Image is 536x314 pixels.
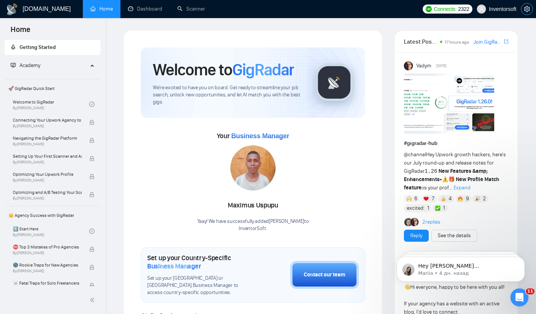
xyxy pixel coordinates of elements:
[11,44,16,50] span: rocket
[147,262,201,270] span: Business Manager
[153,59,294,80] h1: Welcome to
[13,269,82,273] span: By [PERSON_NAME]
[89,138,94,143] span: lock
[89,102,94,107] span: check-circle
[454,184,471,191] span: Expand
[13,134,82,142] span: Navigating the GigRadar Platform
[438,232,471,240] a: See the details
[510,288,528,306] iframe: Intercom live chat
[521,6,533,12] span: setting
[475,196,480,201] img: 🎉
[89,156,94,161] span: lock
[13,196,82,201] span: By [PERSON_NAME]
[177,6,205,12] a: searchScanner
[404,73,494,134] img: F09AC4U7ATU-image.png
[231,132,289,140] span: Business Manager
[13,160,82,165] span: By [PERSON_NAME]
[13,142,82,146] span: By [PERSON_NAME]
[147,275,253,296] span: Set up your [GEOGRAPHIC_DATA] or [GEOGRAPHIC_DATA] Business Manager to access country-specific op...
[230,145,276,191] img: 1701269849686-WhatsApp%20Image%202023-10-26%20at%2020.25.49.jpeg
[436,62,446,69] span: [DATE]
[13,152,82,160] span: Setting Up Your First Scanner and Auto-Bidder
[197,225,309,232] p: InventorSoft .
[5,208,100,223] span: 👑 Agency Success with GigRadar
[426,6,432,12] img: upwork-logo.png
[13,251,82,255] span: By [PERSON_NAME]
[479,6,484,12] span: user
[404,151,426,158] span: @channel
[153,84,303,106] span: We're excited to have you on board. Get ready to streamline your job search, unlock new opportuni...
[13,116,82,124] span: Connecting Your Upwork Agency to GigRadar
[406,204,425,212] span: :excited:
[290,261,359,289] button: Contact our team
[443,204,445,212] span: 1
[404,218,413,226] img: Alex B
[90,6,113,12] a: homeHome
[458,196,463,201] img: 🔥
[315,64,353,101] img: gigradar-logo.png
[458,5,469,13] span: 2322
[11,62,16,68] span: fund-projection-screen
[13,96,89,113] a: Welcome to GigRadarBy[PERSON_NAME]
[483,195,486,203] span: 2
[5,81,100,96] span: 🚀 GigRadar Quick Start
[414,195,417,203] span: 6
[147,254,253,270] h1: Set up your Country-Specific
[13,223,89,239] a: 1️⃣ Start HereBy[PERSON_NAME]
[217,132,289,140] span: Your
[6,3,18,15] img: logo
[5,40,100,55] li: Getting Started
[89,120,94,125] span: lock
[13,279,82,287] span: ☠️ Fatal Traps for Solo Freelancers
[89,283,94,288] span: lock
[404,230,429,242] button: Reply
[435,206,440,211] img: ✅
[13,243,82,251] span: ⛔ Top 3 Mistakes of Pro Agencies
[20,44,56,50] span: Getting Started
[13,178,82,183] span: By [PERSON_NAME]
[197,218,309,232] div: Yaay! We have successfully added [PERSON_NAME] to
[434,5,457,13] span: Connects:
[526,288,534,294] span: 11
[304,271,345,279] div: Contact our team
[13,189,82,196] span: Optimizing and A/B Testing Your Scanner for Better Results
[89,192,94,197] span: lock
[445,40,469,45] span: 17 hours ago
[422,218,440,226] a: 2replies
[410,232,422,240] a: Reply
[521,6,533,12] a: setting
[404,139,509,148] h1: # gigradar-hub
[11,62,40,69] span: Academy
[5,24,37,40] span: Home
[89,229,94,234] span: check-circle
[128,6,162,12] a: dashboardDashboard
[521,3,533,15] button: setting
[404,37,438,46] span: Latest Posts from the GigRadar Community
[425,168,437,174] code: 1.26
[427,204,429,212] span: 1
[448,176,455,183] span: 🎁
[13,261,82,269] span: 🌚 Rookie Traps for New Agencies
[197,199,309,212] div: Maximus Uspupu
[385,241,536,294] iframe: Intercom notifications сообщение
[504,38,509,44] span: export
[404,151,506,191] span: Hey Upwork growth hackers, here's our July round-up and release notes for GigRadar • is your prof...
[441,196,446,201] img: 👍
[90,296,97,304] span: double-left
[431,230,477,242] button: See the details
[423,196,429,201] img: ❤️
[13,171,82,178] span: Optimizing Your Upwork Profile
[504,38,509,45] a: export
[89,247,94,252] span: lock
[432,195,434,203] span: 7
[404,61,413,70] img: Vadym
[89,174,94,179] span: lock
[232,59,294,80] span: GigRadar
[13,124,82,128] span: By [PERSON_NAME]
[89,265,94,270] span: lock
[449,195,452,203] span: 4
